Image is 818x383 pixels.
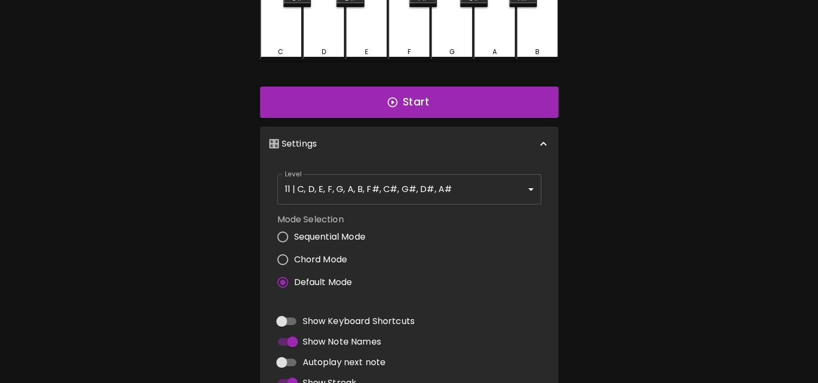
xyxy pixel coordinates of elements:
[277,213,374,226] label: Mode Selection
[294,276,353,289] span: Default Mode
[535,47,539,57] div: B
[294,230,365,243] span: Sequential Mode
[294,253,348,266] span: Chord Mode
[260,127,558,161] div: 🎛️ Settings
[285,169,302,179] label: Level
[303,335,381,348] span: Show Note Names
[303,315,415,328] span: Show Keyboard Shortcuts
[260,87,558,118] button: Start
[269,137,317,150] p: 🎛️ Settings
[492,47,496,57] div: A
[303,356,386,369] span: Autoplay next note
[278,47,283,57] div: C
[364,47,368,57] div: E
[277,174,541,204] div: 11 | C, D, E, F, G, A, B, F#, C#, G#, D#, A#
[449,47,454,57] div: G
[321,47,325,57] div: D
[407,47,410,57] div: F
